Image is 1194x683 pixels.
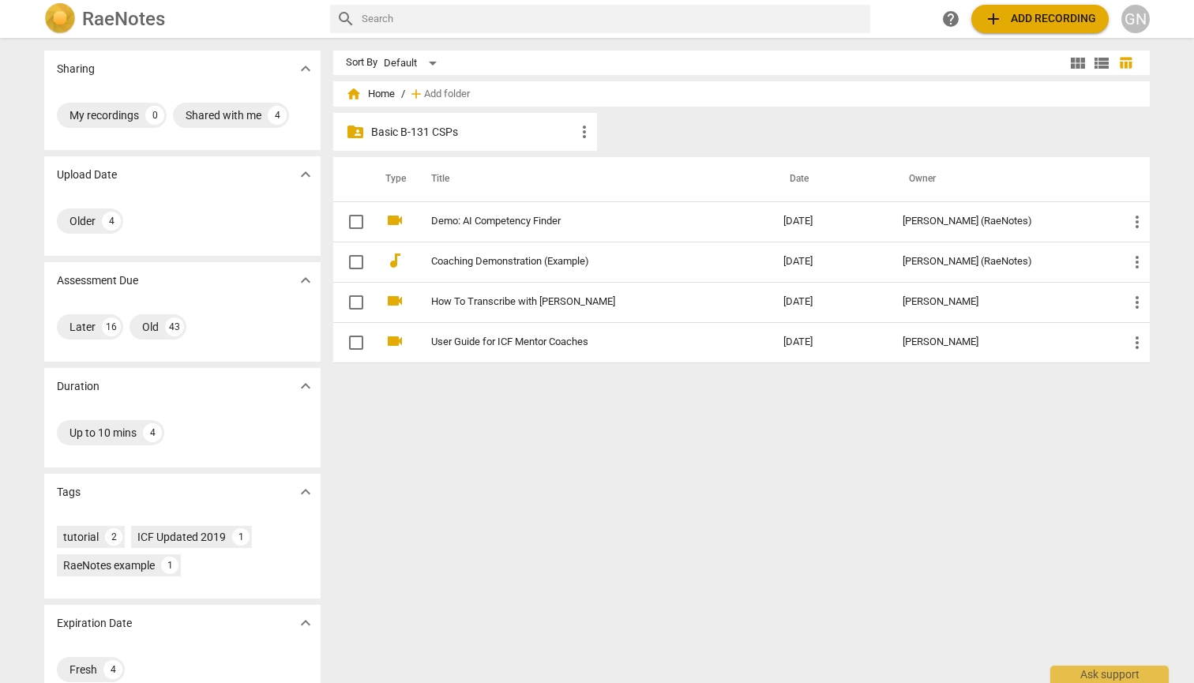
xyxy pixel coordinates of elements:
[401,88,405,100] span: /
[294,268,317,292] button: Show more
[346,86,362,102] span: home
[69,425,137,441] div: Up to 10 mins
[424,88,470,100] span: Add folder
[296,271,315,290] span: expand_more
[371,124,575,141] p: Basic B-131 CSPs
[57,272,138,289] p: Assessment Due
[1092,54,1111,73] span: view_list
[102,317,121,336] div: 16
[57,378,99,395] p: Duration
[575,122,594,141] span: more_vert
[941,9,960,28] span: help
[771,157,890,201] th: Date
[296,482,315,501] span: expand_more
[294,611,317,635] button: Show more
[984,9,1003,28] span: add
[1128,333,1147,352] span: more_vert
[385,332,404,351] span: videocam
[346,57,377,69] div: Sort By
[294,163,317,186] button: Show more
[103,660,122,679] div: 4
[771,282,890,322] td: [DATE]
[431,336,727,348] a: User Guide for ICF Mentor Coaches
[186,107,261,123] div: Shared with me
[362,6,864,32] input: Search
[102,212,121,231] div: 4
[57,484,81,501] p: Tags
[431,296,727,308] a: How To Transcribe with [PERSON_NAME]
[408,86,424,102] span: add
[69,319,96,335] div: Later
[63,557,155,573] div: RaeNotes example
[431,216,727,227] a: Demo: AI Competency Finder
[1128,253,1147,272] span: more_vert
[57,615,132,632] p: Expiration Date
[984,9,1096,28] span: Add recording
[82,8,165,30] h2: RaeNotes
[1121,5,1150,33] button: GN
[143,423,162,442] div: 4
[296,165,315,184] span: expand_more
[903,296,1102,308] div: [PERSON_NAME]
[44,3,76,35] img: Logo
[1068,54,1087,73] span: view_module
[1090,51,1113,75] button: List view
[165,317,184,336] div: 43
[69,213,96,229] div: Older
[57,61,95,77] p: Sharing
[971,5,1109,33] button: Upload
[44,3,317,35] a: LogoRaeNotes
[1066,51,1090,75] button: Tile view
[903,336,1102,348] div: [PERSON_NAME]
[346,86,395,102] span: Home
[105,528,122,546] div: 2
[1128,293,1147,312] span: more_vert
[1118,55,1133,70] span: table_chart
[137,529,226,545] div: ICF Updated 2019
[296,614,315,632] span: expand_more
[69,107,139,123] div: My recordings
[57,167,117,183] p: Upload Date
[903,216,1102,227] div: [PERSON_NAME] (RaeNotes)
[385,211,404,230] span: videocam
[771,322,890,362] td: [DATE]
[431,256,727,268] a: Coaching Demonstration (Example)
[69,662,97,677] div: Fresh
[385,291,404,310] span: videocam
[294,374,317,398] button: Show more
[1050,666,1169,683] div: Ask support
[412,157,771,201] th: Title
[771,242,890,282] td: [DATE]
[232,528,250,546] div: 1
[142,319,159,335] div: Old
[1128,212,1147,231] span: more_vert
[268,106,287,125] div: 4
[294,480,317,504] button: Show more
[294,57,317,81] button: Show more
[373,157,412,201] th: Type
[937,5,965,33] a: Help
[296,59,315,78] span: expand_more
[385,251,404,270] span: audiotrack
[346,122,365,141] span: folder_shared
[384,51,442,76] div: Default
[1113,51,1137,75] button: Table view
[161,557,178,574] div: 1
[145,106,164,125] div: 0
[771,201,890,242] td: [DATE]
[296,377,315,396] span: expand_more
[336,9,355,28] span: search
[63,529,99,545] div: tutorial
[890,157,1115,201] th: Owner
[903,256,1102,268] div: [PERSON_NAME] (RaeNotes)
